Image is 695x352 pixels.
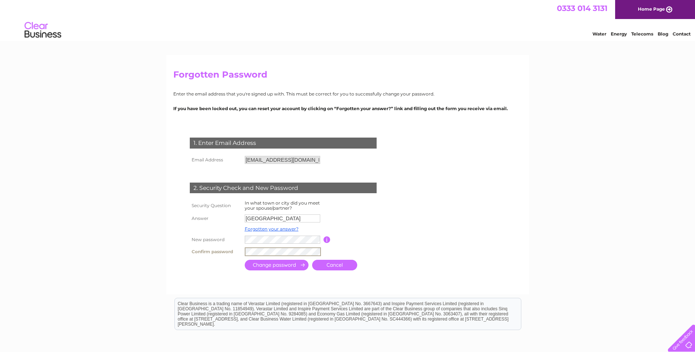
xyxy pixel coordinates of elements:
a: 0333 014 3131 [557,4,607,13]
th: Security Question [188,199,243,213]
th: Answer [188,213,243,224]
a: Water [592,31,606,37]
div: 2. Security Check and New Password [190,183,377,194]
label: In what town or city did you meet your spouse/partner? [245,200,320,211]
th: Email Address [188,154,243,166]
a: Forgotten your answer? [245,226,299,232]
img: logo.png [24,19,62,41]
p: Enter the email address that you're signed up with. This must be correct for you to successfully ... [173,90,522,97]
a: Blog [658,31,668,37]
input: Information [324,236,330,243]
a: Telecoms [631,31,653,37]
div: Clear Business is a trading name of Verastar Limited (registered in [GEOGRAPHIC_DATA] No. 3667643... [175,4,521,35]
th: Confirm password [188,246,243,258]
h2: Forgotten Password [173,70,522,83]
a: Contact [673,31,691,37]
a: Energy [611,31,627,37]
a: Cancel [312,260,357,270]
p: If you have been locked out, you can reset your account by clicking on “Forgotten your answer?” l... [173,105,522,112]
th: New password [188,234,243,246]
input: Submit [245,260,308,270]
div: 1. Enter Email Address [190,138,377,149]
